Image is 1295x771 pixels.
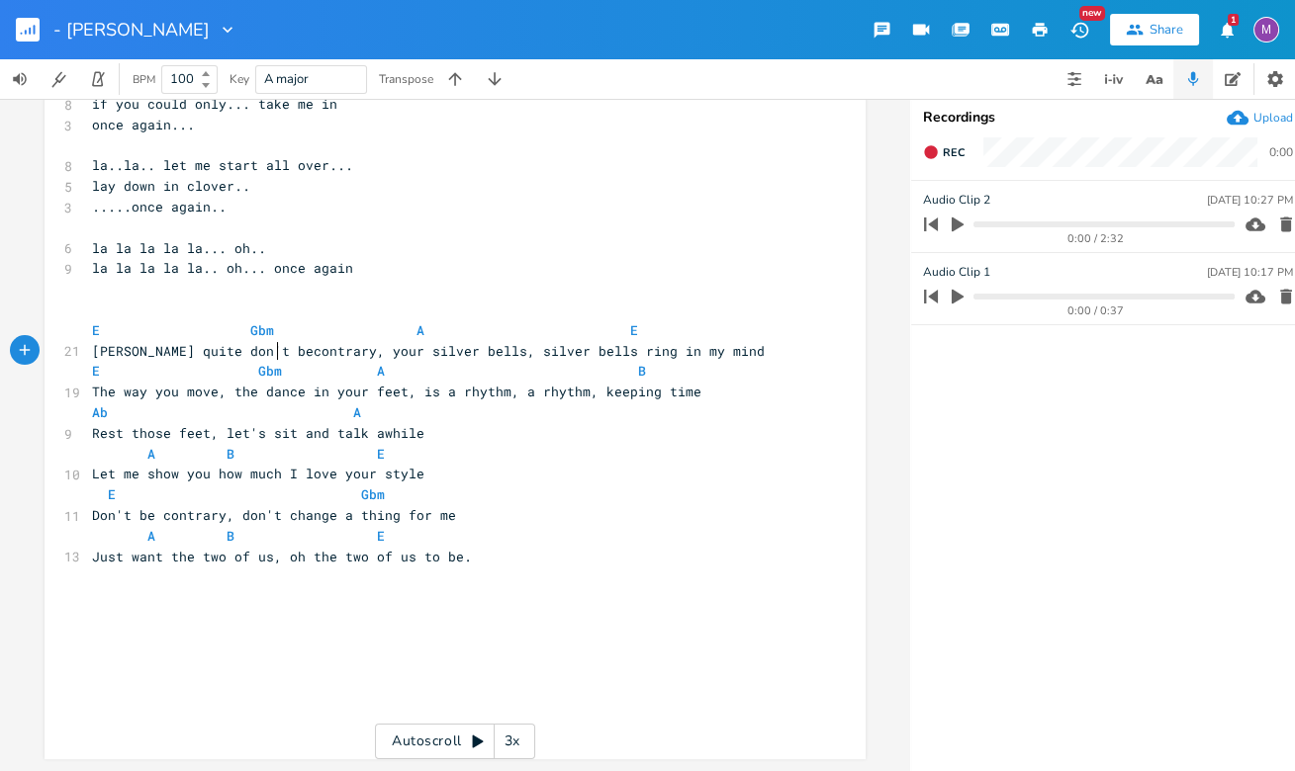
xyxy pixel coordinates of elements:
span: Let me show you how much I love your style [92,465,424,482]
span: B [227,445,234,463]
span: E [108,485,116,503]
span: A [147,527,155,545]
button: M [1253,7,1279,52]
button: Rec [915,136,972,168]
button: New [1060,12,1099,47]
span: A [353,403,361,421]
span: A major [264,70,309,88]
span: A [416,321,424,339]
div: Upload [1253,110,1293,126]
div: 3x [495,724,530,759]
span: Rest those feet, let's sit and talk awhile [92,424,424,442]
span: E [377,445,385,463]
button: Upload [1227,107,1293,128]
span: if you could only... take me in [92,95,337,113]
div: 0:00 / 0:37 [958,305,1235,316]
span: A [377,362,385,380]
div: 0:00 [1269,146,1293,158]
span: la la la la la.. oh... once again [92,259,353,277]
div: Key [230,73,249,85]
span: E [92,362,100,380]
span: Gbm [258,362,282,380]
span: E [377,527,385,545]
span: Rec [943,145,965,160]
span: The way you move, the dance in your feet, is a rhythm, a rhythm, keeping time [92,383,701,400]
span: lay down in clover.. [92,177,250,195]
span: once again... [92,116,195,133]
span: Don't be contrary, don't change a thing for me [92,506,456,524]
span: - [PERSON_NAME] [53,21,210,39]
span: B [227,527,234,545]
div: Share [1150,21,1183,39]
span: Ab [92,403,108,421]
div: Transpose [379,73,433,85]
div: Autoscroll [375,724,535,759]
span: Gbm [250,321,274,339]
div: 0:00 / 2:32 [958,233,1235,244]
button: Share [1110,14,1199,45]
span: E [92,321,100,339]
div: New [1079,6,1105,21]
span: Audio Clip 1 [923,263,990,282]
span: B [638,362,646,380]
div: Recordings [923,111,1295,125]
div: 1 [1228,14,1239,26]
div: melindameshad [1253,17,1279,43]
span: E [630,321,638,339]
div: [DATE] 10:17 PM [1207,267,1293,278]
span: Gbm [361,485,385,503]
div: [DATE] 10:27 PM [1207,195,1293,206]
span: la..la.. let me start all over... [92,156,353,174]
span: .....once again.. [92,198,227,215]
span: [PERSON_NAME] quite don't becontrary, your silver bells, silver bells ring in my mind [92,342,765,360]
div: BPM [133,74,155,85]
span: A [147,445,155,463]
span: Just want the two of us, oh the two of us to be. [92,548,472,565]
span: la la la la la... oh.. [92,239,266,257]
span: Audio Clip 2 [923,191,990,210]
button: 1 [1207,12,1247,47]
